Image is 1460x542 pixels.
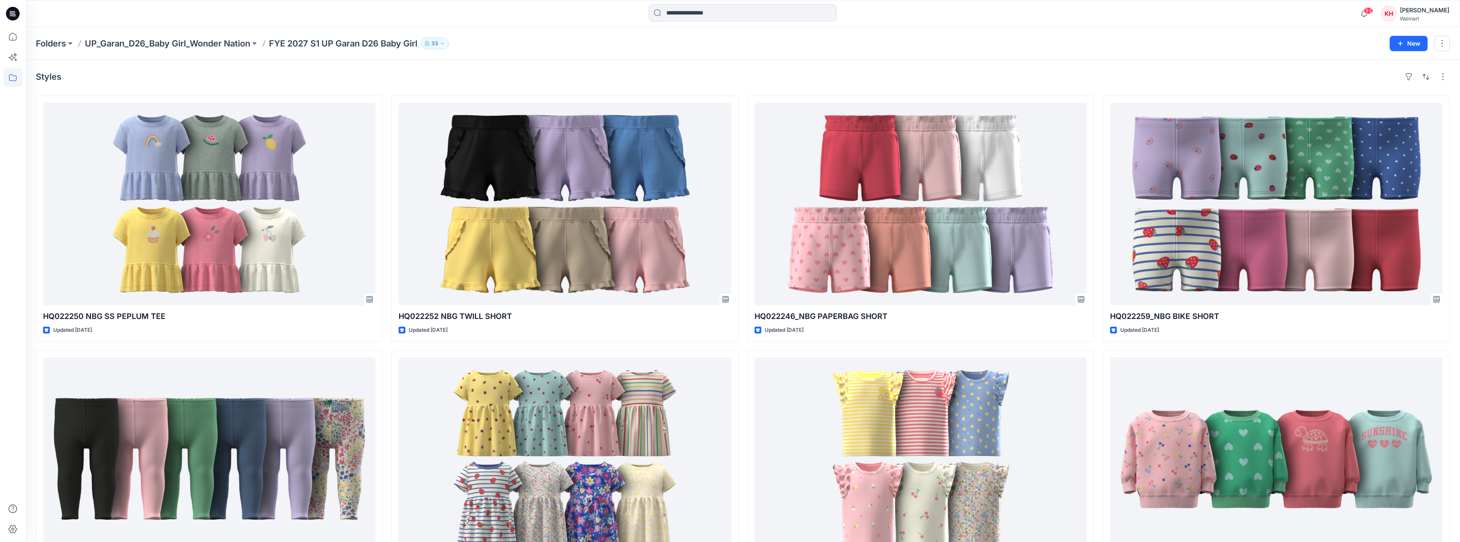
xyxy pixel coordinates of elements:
p: HQ022252 NBG TWILL SHORT [399,310,731,322]
p: HQ022250 NBG SS PEPLUM TEE [43,310,376,322]
a: HQ022250 NBG SS PEPLUM TEE [43,103,376,305]
p: 33 [431,39,438,48]
p: HQ022246_NBG PAPERBAG SHORT [755,310,1087,322]
p: Updated [DATE] [409,326,448,335]
a: HQ022252 NBG TWILL SHORT [399,103,731,305]
span: 92 [1364,7,1373,14]
div: KH [1381,6,1396,21]
a: HQ022259_NBG BIKE SHORT [1110,103,1443,305]
p: Updated [DATE] [765,326,804,335]
p: HQ022259_NBG BIKE SHORT [1110,310,1443,322]
a: Folders [36,38,66,49]
button: 33 [421,38,449,49]
div: [PERSON_NAME] [1400,5,1449,15]
p: Updated [DATE] [53,326,92,335]
a: HQ022246_NBG PAPERBAG SHORT [755,103,1087,305]
p: FYE 2027 S1 UP Garan D26 Baby Girl [269,38,417,49]
h4: Styles [36,72,61,82]
p: Updated [DATE] [1120,326,1159,335]
button: New [1390,36,1428,51]
a: UP_Garan_D26_Baby Girl_Wonder Nation [85,38,250,49]
div: Walmart [1400,15,1449,22]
